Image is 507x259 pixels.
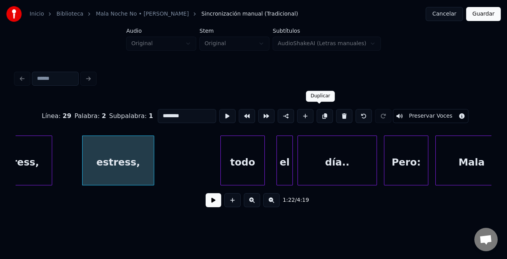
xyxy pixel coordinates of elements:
[393,109,468,123] button: Toggle
[56,10,83,18] a: Biblioteca
[311,93,330,99] div: Duplicar
[6,6,22,22] img: youka
[297,196,309,204] span: 4:19
[273,28,381,33] label: Subtítulos
[63,112,71,120] span: 29
[283,196,295,204] span: 1:22
[426,7,463,21] button: Cancelar
[466,7,501,21] button: Guardar
[199,28,269,33] label: Stem
[149,112,153,120] span: 1
[126,28,196,33] label: Audio
[283,196,301,204] div: /
[109,111,153,121] div: Subpalabra :
[30,10,298,18] nav: breadcrumb
[42,111,71,121] div: Línea :
[201,10,298,18] span: Sincronización manual (Tradicional)
[474,228,498,251] div: Chat abierto
[102,112,106,120] span: 2
[74,111,106,121] div: Palabra :
[30,10,44,18] a: Inicio
[96,10,189,18] a: Mala Noche No • [PERSON_NAME]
